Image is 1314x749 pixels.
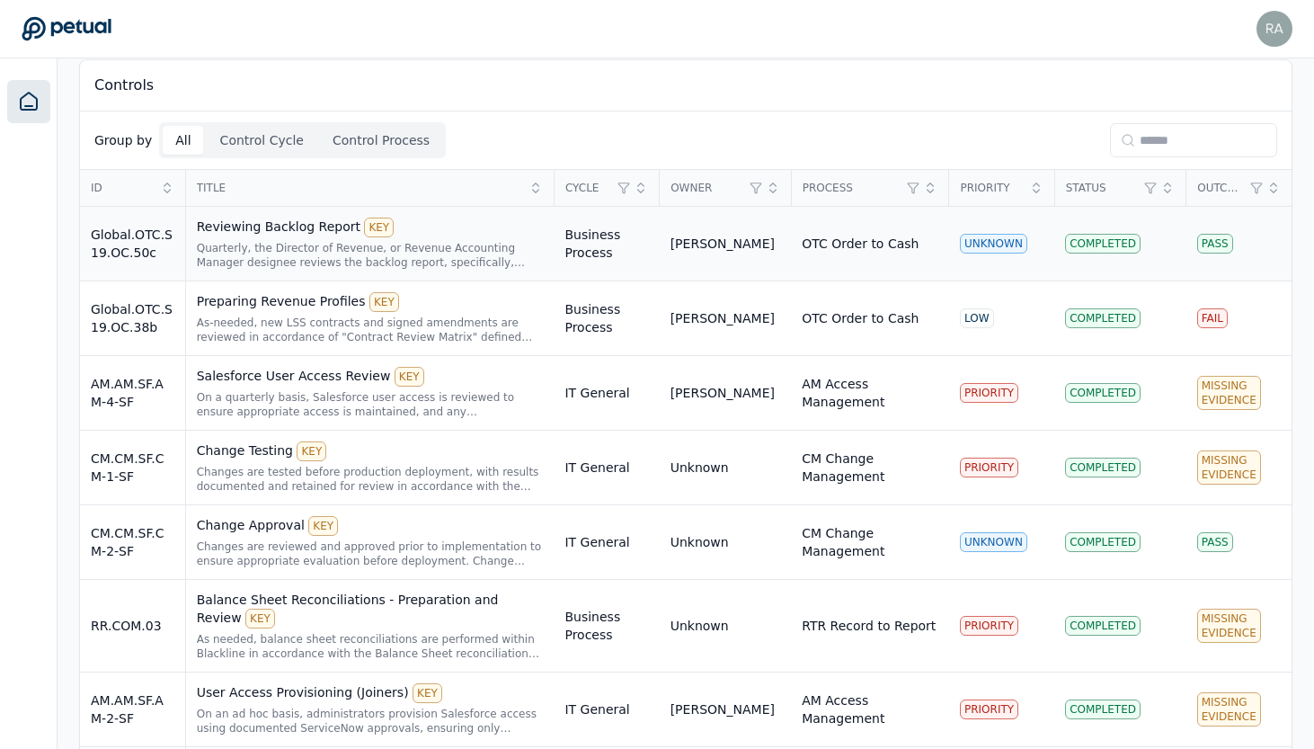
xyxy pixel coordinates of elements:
[1197,609,1261,643] div: Missing Evidence
[554,207,659,281] td: Business Process
[1065,616,1141,636] div: Completed
[364,218,394,237] div: KEY
[369,292,399,312] div: KEY
[1065,234,1141,254] div: Completed
[802,524,938,560] div: CM Change Management
[670,384,775,402] div: [PERSON_NAME]
[297,441,326,461] div: KEY
[960,700,1018,719] div: PRIORITY
[1065,308,1141,328] div: Completed
[197,707,544,736] div: On an ad hoc basis, administrators provision Salesforce access using documented ServiceNow approv...
[960,458,1018,477] div: PRIORITY
[197,465,544,494] div: Changes are tested before production deployment, with results documented and retained for review ...
[308,516,338,536] div: KEY
[1197,181,1245,195] span: Outcome
[670,617,729,635] div: Unknown
[1197,532,1233,552] div: Pass
[802,375,938,411] div: AM Access Management
[1065,383,1141,403] div: Completed
[554,356,659,431] td: IT General
[91,617,174,635] div: RR.COM.03
[22,16,111,41] a: Go to Dashboard
[960,532,1027,552] div: UNKNOWN
[197,292,544,312] div: Preparing Revenue Profiles
[197,591,544,629] div: Balance Sheet Reconciliations - Preparation and Review
[802,450,938,486] div: CM Change Management
[670,533,729,551] div: Unknown
[197,539,544,568] div: Changes are reviewed and approved prior to implementation to ensure appropriate evaluation before...
[554,505,659,580] td: IT General
[802,691,938,727] div: AM Access Management
[1256,11,1292,47] img: rajeshnair.naduvilveetil@arm.com
[7,80,50,123] a: Dashboard
[197,241,544,270] div: Quarterly, the Director of Revenue, or Revenue Accounting Manager designee reviews the backlog re...
[197,316,544,344] div: As-needed, new LSS contracts and signed amendments are reviewed in accordance of "Contract Review...
[1065,700,1141,719] div: Completed
[554,281,659,356] td: Business Process
[554,673,659,747] td: IT General
[802,617,936,635] div: RTR Record to Report
[395,367,424,387] div: KEY
[163,126,203,155] button: All
[197,181,523,195] span: Title
[1065,458,1141,477] div: Completed
[1197,692,1261,727] div: Missing Evidence
[670,459,729,477] div: Unknown
[208,126,316,155] button: Control Cycle
[320,126,442,155] button: Control Process
[670,309,775,327] div: [PERSON_NAME]
[1197,234,1233,254] div: Pass
[91,300,174,336] div: Global.OTC.S19.OC.38b
[197,441,544,461] div: Change Testing
[802,235,919,253] div: OTC Order to Cash
[802,309,919,327] div: OTC Order to Cash
[1197,308,1228,328] div: Fail
[960,308,994,328] div: LOW
[803,181,902,195] span: Process
[197,516,544,536] div: Change Approval
[565,181,612,195] span: Cycle
[197,367,544,387] div: Salesforce User Access Review
[1065,532,1141,552] div: Completed
[91,524,174,560] div: CM.CM.SF.CM-2-SF
[91,226,174,262] div: Global.OTC.S19.OC.50c
[94,75,154,96] p: Controls
[554,580,659,673] td: Business Process
[960,616,1018,636] div: PRIORITY
[91,450,174,486] div: CM.CM.SF.CM-1-SF
[197,390,544,419] div: On a quarterly basis, Salesforce user access is reviewed to ensure appropriate access is maintain...
[197,632,544,661] div: As needed, balance sheet reconciliations are performed within Blackline in accordance with the Ba...
[197,683,544,703] div: User Access Provisioning (Joiners)
[413,683,442,703] div: KEY
[197,218,544,237] div: Reviewing Backlog Report
[94,131,152,149] p: Group by
[1066,181,1140,195] span: Status
[670,235,775,253] div: [PERSON_NAME]
[960,234,1027,254] div: UNKNOWN
[670,700,775,718] div: [PERSON_NAME]
[91,375,174,411] div: AM.AM.SF.AM-4-SF
[960,383,1018,403] div: PRIORITY
[1197,376,1261,410] div: Missing Evidence
[554,431,659,505] td: IT General
[245,609,275,629] div: KEY
[91,181,155,195] span: ID
[670,181,744,195] span: Owner
[960,181,1023,195] span: Priority
[91,691,174,727] div: AM.AM.SF.AM-2-SF
[1197,450,1261,485] div: Missing Evidence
